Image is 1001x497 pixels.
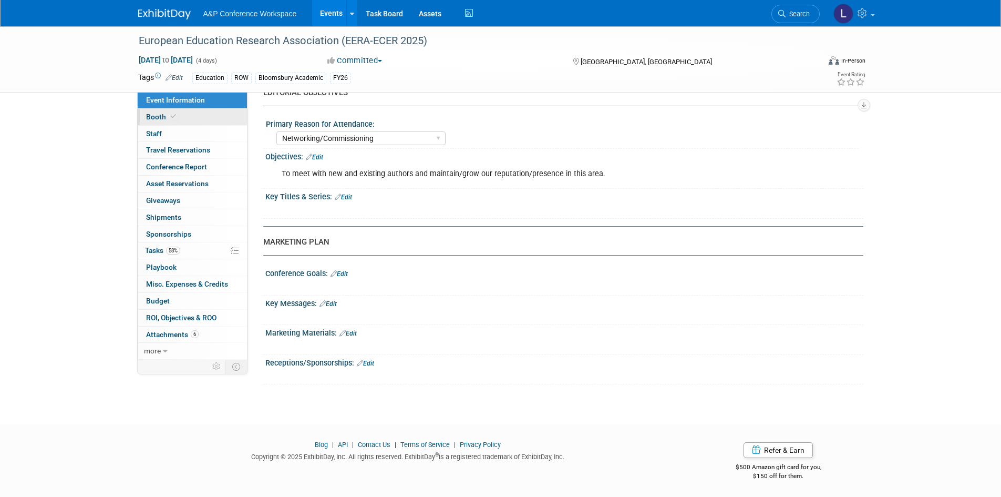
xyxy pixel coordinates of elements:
a: Edit [306,154,323,161]
span: [GEOGRAPHIC_DATA], [GEOGRAPHIC_DATA] [581,58,712,66]
a: more [138,343,247,359]
div: MARKETING PLAN [263,237,855,248]
a: Edit [331,270,348,278]
div: EDITORIAL OBJECTIVES [263,87,855,98]
a: Edit [166,74,183,82]
a: Tasks58% [138,242,247,259]
a: Terms of Service [400,441,450,449]
a: Conference Report [138,159,247,175]
a: Shipments [138,209,247,226]
span: more [144,347,161,355]
a: Edit [319,300,337,308]
a: Contact Us [358,441,390,449]
span: Staff [146,129,162,138]
a: Booth [138,109,247,125]
a: Staff [138,126,247,142]
img: ExhibitDay [138,9,191,19]
span: Tasks [145,246,180,255]
a: ROI, Objectives & ROO [138,310,247,326]
td: Tags [138,72,183,84]
a: Playbook [138,259,247,276]
div: Primary Reason for Attendance: [266,116,859,129]
div: Objectives: [265,149,863,163]
a: Sponsorships [138,226,247,242]
span: 58% [166,247,180,255]
span: | [329,441,336,449]
a: Privacy Policy [460,441,501,449]
a: Refer & Earn [744,442,813,458]
i: Booth reservation complete [171,114,176,119]
span: Booth [146,113,178,121]
div: $500 Amazon gift card for you, [694,456,863,480]
div: ROW [231,73,252,84]
div: To meet with new and existing authors and maintain/grow our reputation/presence in this area. [274,164,748,185]
a: Misc. Expenses & Credits [138,276,247,292]
span: Shipments [146,213,181,221]
span: ROI, Objectives & ROO [146,313,216,322]
div: FY26 [330,73,351,84]
div: Education [192,73,228,84]
span: (4 days) [195,57,217,64]
td: Toggle Event Tabs [225,360,247,373]
a: API [338,441,348,449]
span: | [392,441,399,449]
a: Edit [335,194,352,201]
span: [DATE] [DATE] [138,55,193,65]
td: Personalize Event Tab Strip [208,360,226,373]
a: Search [771,5,820,23]
span: Giveaways [146,196,180,205]
span: | [349,441,356,449]
div: Bloomsbury Academic [255,73,326,84]
span: Attachments [146,330,199,339]
a: Event Information [138,92,247,108]
span: Search [786,10,810,18]
img: Format-Inperson.png [829,56,839,65]
div: European Education Research Association (EERA-ECER 2025) [135,32,804,50]
sup: ® [435,452,439,458]
span: Asset Reservations [146,179,209,188]
a: Blog [315,441,328,449]
div: Event Format [758,55,866,70]
span: 6 [191,330,199,338]
img: Lianna Iwanikiw [833,4,853,24]
div: Key Titles & Series: [265,189,863,202]
a: Budget [138,293,247,309]
a: Edit [357,360,374,367]
div: Conference Goals: [265,266,863,279]
div: In-Person [841,57,865,65]
a: Attachments6 [138,327,247,343]
span: Event Information [146,96,205,104]
div: Event Rating [837,72,865,77]
a: Asset Reservations [138,176,247,192]
span: Sponsorships [146,230,191,238]
div: $150 off for them. [694,472,863,481]
span: Budget [146,297,170,305]
span: Playbook [146,263,177,271]
span: A&P Conference Workspace [203,9,297,18]
div: Marketing Materials: [265,325,863,339]
div: Receptions/Sponsorships: [265,355,863,369]
div: Copyright © 2025 ExhibitDay, Inc. All rights reserved. ExhibitDay is a registered trademark of Ex... [138,450,678,462]
span: to [161,56,171,64]
button: Committed [324,55,386,66]
a: Travel Reservations [138,142,247,158]
span: Conference Report [146,163,207,171]
a: Giveaways [138,192,247,209]
span: Misc. Expenses & Credits [146,280,228,288]
span: Travel Reservations [146,146,210,154]
a: Edit [339,330,357,337]
span: | [451,441,458,449]
div: Key Messages: [265,296,863,309]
